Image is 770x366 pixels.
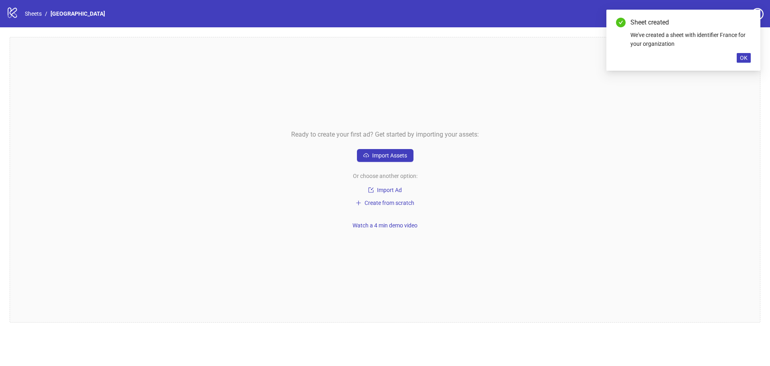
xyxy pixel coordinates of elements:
[616,18,626,27] span: check-circle
[357,185,413,195] button: Import Ad
[737,53,751,63] button: OK
[353,198,417,208] button: Create from scratch
[630,31,751,48] div: We've created a sheet with identifier France for your organization
[742,18,751,27] a: Close
[365,200,414,206] span: Create from scratch
[291,129,479,139] span: Ready to create your first ad? Get started by importing your assets:
[630,18,751,27] div: Sheet created
[706,8,748,21] a: Settings
[356,200,361,206] span: plus
[372,152,407,159] span: Import Assets
[740,55,748,61] span: OK
[377,187,402,193] span: Import Ad
[353,172,417,180] span: Or choose another option:
[353,222,417,229] span: Watch a 4 min demo video
[349,221,421,230] button: Watch a 4 min demo video
[368,187,374,193] span: import
[357,149,413,162] button: Import Assets
[752,8,764,20] span: question-circle
[49,9,107,18] a: [GEOGRAPHIC_DATA]
[45,9,47,18] li: /
[23,9,43,18] a: Sheets
[363,153,369,158] span: cloud-upload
